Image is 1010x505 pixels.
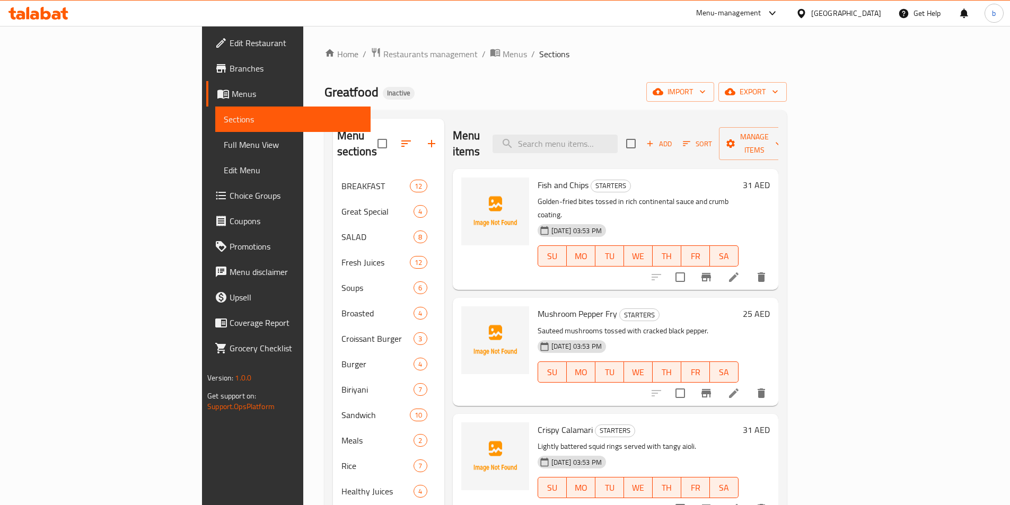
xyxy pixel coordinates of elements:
span: Version: [207,371,233,385]
span: SU [542,365,563,380]
div: Rice7 [333,453,444,479]
div: SALAD8 [333,224,444,250]
div: Soups [341,281,414,294]
span: Fresh Juices [341,256,410,269]
span: Menu disclaimer [230,265,362,278]
div: items [414,459,427,472]
button: MO [567,361,595,383]
span: STARTERS [620,309,659,321]
a: Edit menu item [727,387,740,400]
button: export [718,82,787,102]
img: Crispy Calamari [461,422,529,490]
span: 1.0.0 [235,371,251,385]
a: Menu disclaimer [206,259,371,285]
span: import [655,85,706,99]
div: items [414,434,427,447]
a: Coupons [206,208,371,234]
span: WE [628,365,648,380]
span: Coupons [230,215,362,227]
div: BREAKFAST12 [333,173,444,199]
li: / [482,48,486,60]
div: [GEOGRAPHIC_DATA] [811,7,881,19]
div: items [414,485,427,498]
span: Croissant Burger [341,332,414,345]
span: Sort [683,138,712,150]
a: Coverage Report [206,310,371,335]
span: Select section [620,132,642,155]
span: 4 [414,486,426,497]
span: 4 [414,359,426,369]
div: Sandwich10 [333,402,444,428]
div: items [414,231,427,243]
span: Crispy Calamari [538,422,593,438]
span: 10 [410,410,426,420]
div: Great Special4 [333,199,444,224]
button: WE [624,477,653,498]
span: Meals [341,434,414,447]
a: Support.OpsPlatform [207,400,275,413]
span: Edit Restaurant [230,37,362,49]
div: Burger4 [333,351,444,377]
span: Full Menu View [224,138,362,151]
span: Healthy Juices [341,485,414,498]
button: MO [567,477,595,498]
span: Sort items [676,136,719,152]
span: Select to update [669,266,691,288]
span: [DATE] 03:53 PM [547,341,606,351]
span: 12 [410,181,426,191]
span: [DATE] 03:53 PM [547,457,606,467]
span: BREAKFAST [341,180,410,192]
div: Broasted4 [333,300,444,326]
img: Fish and Chips [461,178,529,245]
div: STARTERS [591,180,631,192]
a: Edit Menu [215,157,371,183]
span: SA [714,365,734,380]
span: Fish and Chips [538,177,589,193]
h6: 31 AED [743,178,770,192]
button: WE [624,245,653,267]
span: Add [645,138,673,150]
span: export [727,85,778,99]
h6: 31 AED [743,422,770,437]
span: Sections [224,113,362,126]
div: Meals2 [333,428,444,453]
a: Restaurants management [371,47,478,61]
button: SU [538,245,567,267]
button: SA [710,245,739,267]
div: STARTERS [619,308,660,321]
button: delete [749,264,774,290]
div: items [410,409,427,421]
p: Golden-fried bites tossed in rich continental sauce and crumb coating. [538,195,739,222]
button: SA [710,477,739,498]
span: MO [571,249,591,264]
li: / [531,48,535,60]
div: items [414,281,427,294]
span: 4 [414,207,426,217]
span: Restaurants management [383,48,478,60]
div: items [414,383,427,396]
span: [DATE] 03:53 PM [547,226,606,236]
button: WE [624,361,653,383]
span: Rice [341,459,414,472]
button: Add [642,136,676,152]
p: Sauteed mushrooms tossed with cracked black pepper. [538,324,739,338]
span: FR [686,365,706,380]
span: 2 [414,436,426,446]
span: TU [600,480,620,495]
span: SALAD [341,231,414,243]
span: Coverage Report [230,316,362,329]
input: search [493,135,618,153]
span: MO [571,480,591,495]
button: TU [595,245,624,267]
span: FR [686,480,706,495]
a: Upsell [206,285,371,310]
a: Branches [206,56,371,81]
span: SA [714,249,734,264]
button: Branch-specific-item [693,264,719,290]
span: STARTERS [595,424,635,437]
span: Menus [232,87,362,100]
button: TU [595,477,624,498]
span: 3 [414,334,426,344]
